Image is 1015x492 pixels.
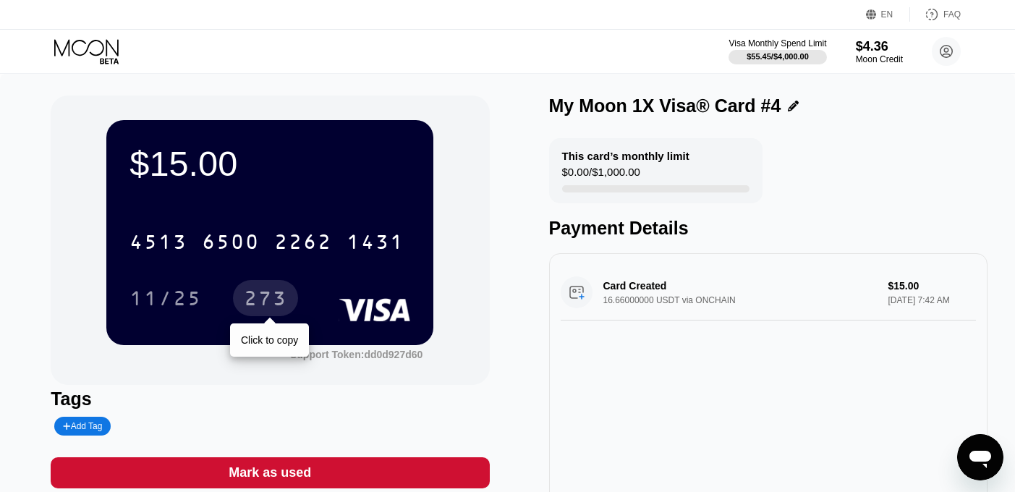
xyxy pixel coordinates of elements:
[562,166,640,185] div: $0.00 / $1,000.00
[856,39,903,54] div: $4.36
[244,289,287,312] div: 273
[957,434,1003,480] iframe: Button to launch messaging window
[856,54,903,64] div: Moon Credit
[290,349,422,360] div: Support Token:dd0d927d60
[51,457,489,488] div: Mark as used
[129,289,202,312] div: 11/25
[881,9,893,20] div: EN
[129,143,410,184] div: $15.00
[129,232,187,255] div: 4513
[747,52,809,61] div: $55.45 / $4,000.00
[119,280,213,316] div: 11/25
[943,9,961,20] div: FAQ
[347,232,404,255] div: 1431
[51,389,489,410] div: Tags
[274,232,332,255] div: 2262
[729,38,826,48] div: Visa Monthly Spend Limit
[910,7,961,22] div: FAQ
[562,150,689,162] div: This card’s monthly limit
[233,280,298,316] div: 273
[549,218,988,239] div: Payment Details
[549,96,781,116] div: My Moon 1X Visa® Card #4
[54,417,111,436] div: Add Tag
[856,39,903,64] div: $4.36Moon Credit
[866,7,910,22] div: EN
[202,232,260,255] div: 6500
[290,349,422,360] div: Support Token: dd0d927d60
[229,465,311,481] div: Mark as used
[729,38,826,64] div: Visa Monthly Spend Limit$55.45/$4,000.00
[241,334,298,346] div: Click to copy
[63,421,102,431] div: Add Tag
[121,224,413,260] div: 4513650022621431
